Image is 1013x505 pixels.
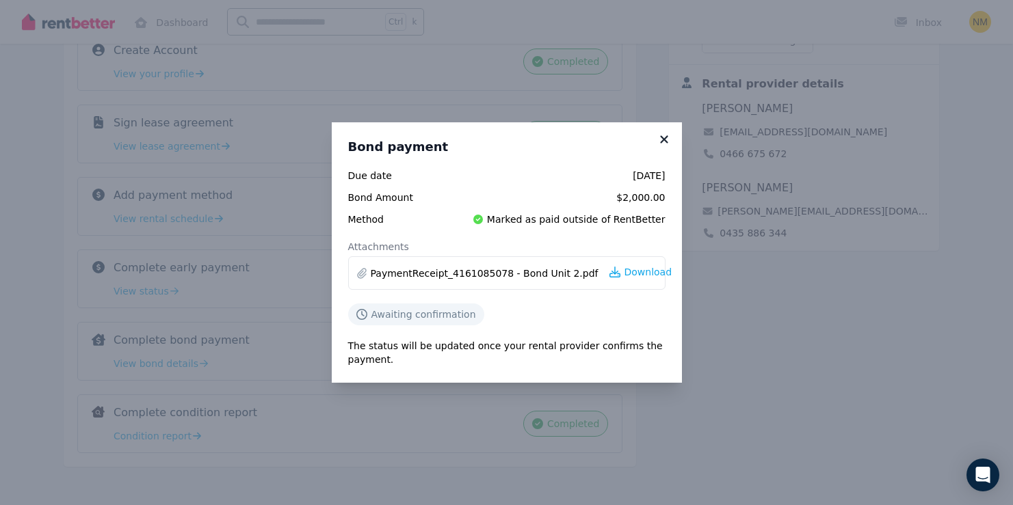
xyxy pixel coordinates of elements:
[451,169,666,182] span: [DATE]
[371,267,598,280] a: PaymentReceipt_4161085078 - Bond Unit 2.pdf
[348,339,666,366] p: The status will be updated once your rental provider confirms the payment.
[624,265,672,279] span: Download
[609,265,672,279] a: Download
[348,191,443,204] span: Bond Amount
[348,169,443,182] span: Due date
[348,240,666,254] dt: Attachments
[487,213,666,226] span: Marked as paid outside of RentBetter
[966,459,999,491] div: Open Intercom Messenger
[371,308,476,321] span: Awaiting confirmation
[348,139,666,155] h3: Bond payment
[348,213,443,226] span: Method
[451,191,666,204] span: $2,000.00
